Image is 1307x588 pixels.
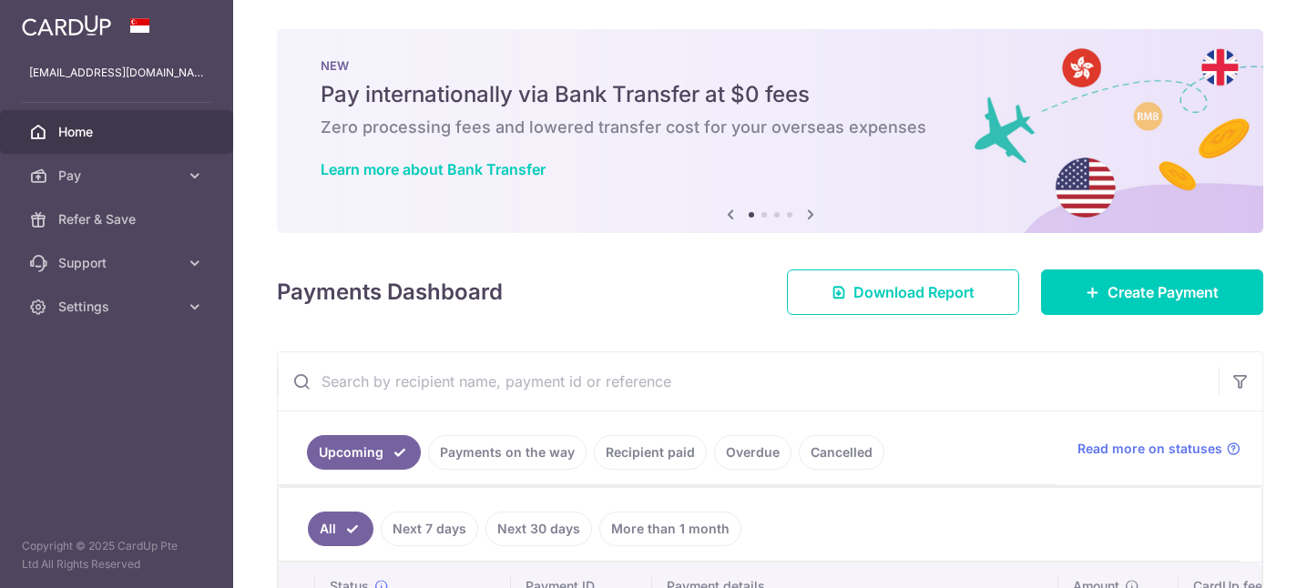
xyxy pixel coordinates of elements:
p: NEW [321,58,1220,73]
span: Home [58,123,179,141]
a: Upcoming [307,435,421,470]
a: Next 7 days [381,512,478,546]
a: Read more on statuses [1077,440,1241,458]
input: Search by recipient name, payment id or reference [278,352,1219,411]
img: CardUp [22,15,111,36]
a: All [308,512,373,546]
a: Create Payment [1041,269,1263,315]
a: Cancelled [799,435,884,470]
img: Bank transfer banner [277,29,1263,233]
a: Learn more about Bank Transfer [321,160,546,178]
a: More than 1 month [599,512,741,546]
span: Refer & Save [58,210,179,228]
a: Overdue [714,435,791,470]
a: Payments on the way [428,435,587,470]
span: Pay [58,167,179,185]
span: Support [58,254,179,272]
span: Settings [58,298,179,316]
span: Read more on statuses [1077,440,1222,458]
span: Download Report [853,281,975,303]
span: Create Payment [1108,281,1219,303]
a: Next 30 days [485,512,592,546]
a: Recipient paid [594,435,707,470]
p: [EMAIL_ADDRESS][DOMAIN_NAME] [29,64,204,82]
a: Download Report [787,269,1019,315]
h6: Zero processing fees and lowered transfer cost for your overseas expenses [321,117,1220,138]
h5: Pay internationally via Bank Transfer at $0 fees [321,80,1220,109]
h4: Payments Dashboard [277,276,503,309]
